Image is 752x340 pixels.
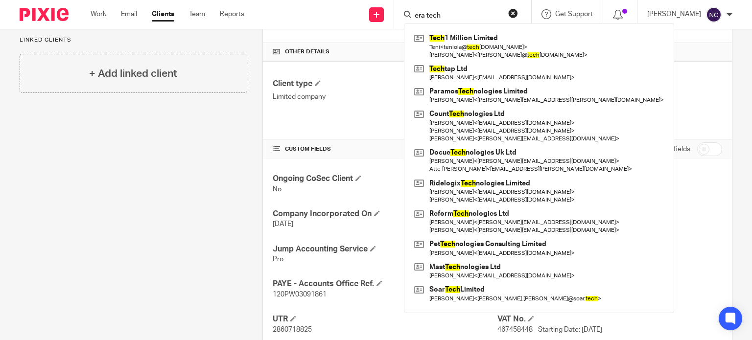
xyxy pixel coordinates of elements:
span: [DATE] [273,221,293,227]
p: [PERSON_NAME] [647,9,701,19]
img: Pixie [20,8,69,21]
span: No [273,186,282,193]
a: Clients [152,9,174,19]
span: 467458448 - Starting Date: [DATE] [497,326,602,333]
h4: PAYE - Accounts Office Ref. [273,279,497,289]
a: Team [189,9,205,19]
span: 2860718825 [273,326,312,333]
button: Clear [508,8,518,18]
a: Reports [220,9,244,19]
h4: UTR [273,314,497,324]
img: svg%3E [706,7,722,23]
a: Work [91,9,106,19]
input: Search [414,12,502,21]
h4: Jump Accounting Service [273,244,497,254]
span: Pro [273,256,283,263]
a: Email [121,9,137,19]
h4: CUSTOM FIELDS [273,145,497,153]
h4: Ongoing CoSec Client [273,174,497,184]
h4: VAT No. [497,314,722,324]
span: Get Support [555,11,593,18]
span: Other details [285,48,329,56]
h4: Company Incorporated On [273,209,497,219]
span: 120PW03091861 [273,291,327,298]
h4: Client type [273,79,497,89]
p: Limited company [273,92,497,102]
p: Linked clients [20,36,247,44]
h4: + Add linked client [89,66,177,81]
